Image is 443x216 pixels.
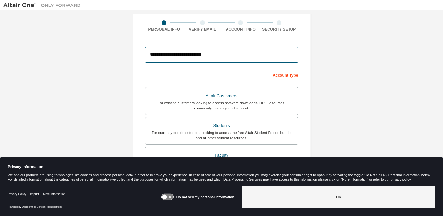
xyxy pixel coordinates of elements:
[149,130,294,141] div: For currently enrolled students looking to access the free Altair Student Edition bundle and all ...
[149,151,294,160] div: Faculty
[3,2,84,8] img: Altair One
[260,27,298,32] div: Security Setup
[222,27,260,32] div: Account Info
[145,27,184,32] div: Personal Info
[183,27,222,32] div: Verify Email
[149,121,294,130] div: Students
[145,70,298,80] div: Account Type
[149,91,294,100] div: Altair Customers
[149,100,294,111] div: For existing customers looking to access software downloads, HPC resources, community, trainings ...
